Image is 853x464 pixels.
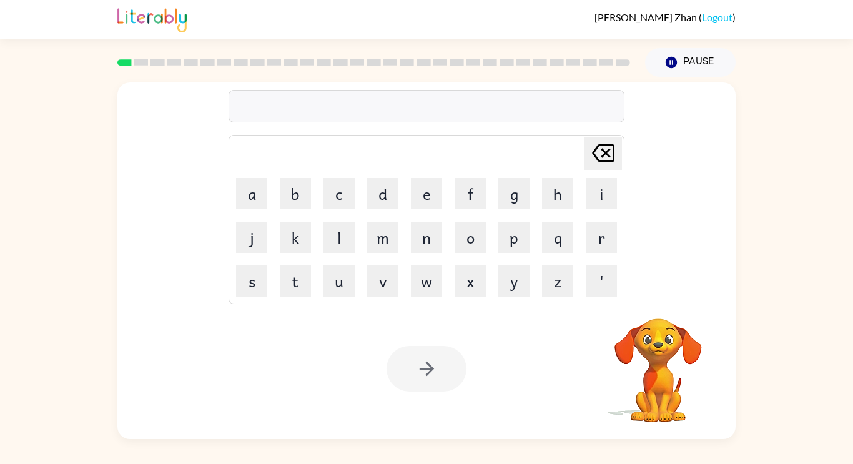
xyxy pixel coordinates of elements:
button: n [411,222,442,253]
button: i [586,178,617,209]
a: Logout [702,11,732,23]
button: g [498,178,530,209]
button: x [455,265,486,297]
button: e [411,178,442,209]
button: b [280,178,311,209]
button: j [236,222,267,253]
span: [PERSON_NAME] Zhan [594,11,699,23]
button: y [498,265,530,297]
button: r [586,222,617,253]
button: a [236,178,267,209]
button: q [542,222,573,253]
button: f [455,178,486,209]
video: Your browser must support playing .mp4 files to use Literably. Please try using another browser. [596,299,721,424]
button: m [367,222,398,253]
button: p [498,222,530,253]
button: ' [586,265,617,297]
button: h [542,178,573,209]
button: u [323,265,355,297]
button: Pause [645,48,736,77]
button: k [280,222,311,253]
button: s [236,265,267,297]
button: o [455,222,486,253]
button: t [280,265,311,297]
button: z [542,265,573,297]
div: ( ) [594,11,736,23]
button: l [323,222,355,253]
button: w [411,265,442,297]
img: Literably [117,5,187,32]
button: c [323,178,355,209]
button: d [367,178,398,209]
button: v [367,265,398,297]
